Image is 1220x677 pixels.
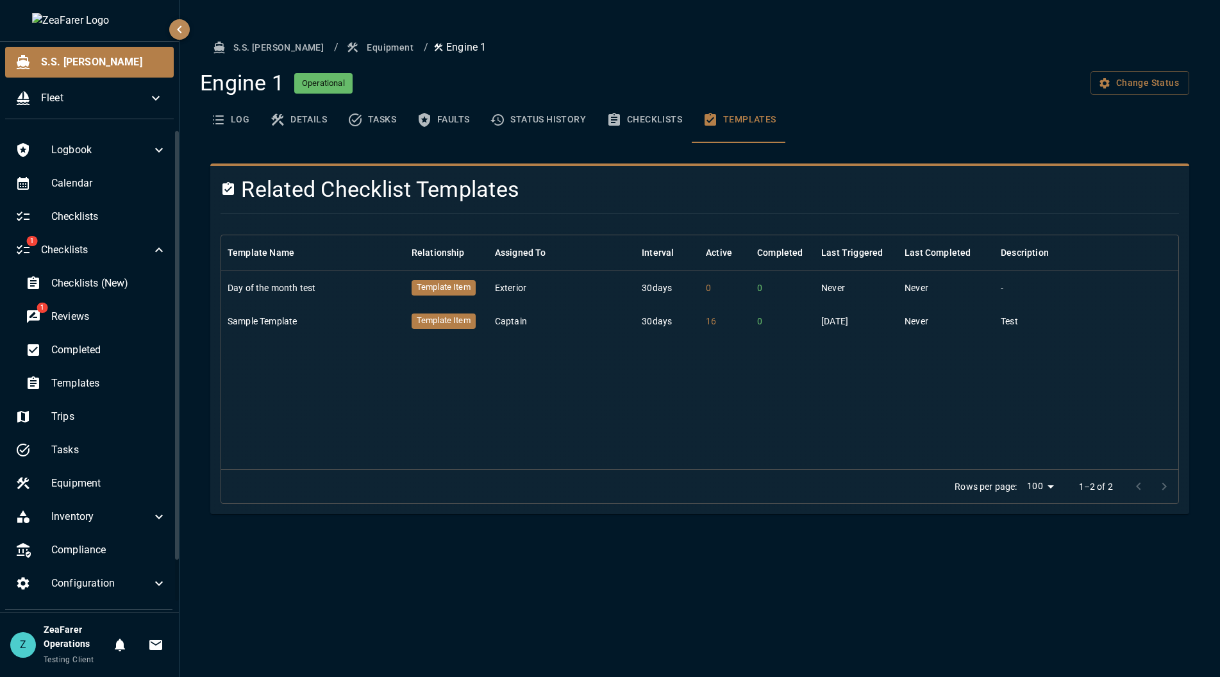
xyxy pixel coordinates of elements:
[200,97,260,143] button: Log
[757,315,762,328] p: 0
[1001,235,1049,271] div: Description
[15,368,177,399] div: Templates
[905,315,928,328] p: Never
[751,235,815,271] div: Completed
[5,201,177,232] div: Checklists
[15,268,177,299] div: Checklists (New)
[44,655,94,664] span: Testing Client
[107,632,133,658] button: Notifications
[757,235,803,271] div: Completed
[495,315,527,328] div: Captain
[228,315,297,328] div: Sample Template
[5,135,177,165] div: Logbook
[642,281,672,294] p: 30 days
[221,235,405,271] div: Template Name
[41,54,163,70] span: S.S. [PERSON_NAME]
[51,409,167,424] span: Trips
[5,535,177,565] div: Compliance
[821,235,883,271] div: Last Triggered
[344,36,419,60] button: Equipment
[5,83,174,113] div: Fleet
[706,315,716,328] p: 16
[1090,71,1189,95] button: Change equipment status
[143,632,169,658] button: Invitations
[334,40,338,55] li: /
[51,542,167,558] span: Compliance
[51,276,167,291] span: Checklists (New)
[51,509,151,524] span: Inventory
[706,235,732,271] div: Active
[757,281,762,294] p: 0
[495,281,526,294] div: Exterior
[596,97,692,143] button: Checklists
[41,242,151,258] span: Checklists
[706,281,711,294] p: 0
[51,309,167,324] span: Reviews
[51,342,167,358] span: Completed
[5,468,177,499] div: Equipment
[221,176,1017,203] h4: Related Checklist Templates
[821,315,848,328] p: [DATE]
[1022,477,1058,496] div: 100
[1001,315,1018,328] p: Test
[5,501,177,532] div: Inventory
[955,480,1017,493] p: Rows per page:
[405,235,489,271] div: Relationship
[5,47,174,78] div: S.S. [PERSON_NAME]
[200,97,1189,143] div: basic tabs example
[905,281,928,294] p: Never
[228,235,294,271] div: Template Name
[815,235,898,271] div: Last Triggered
[5,235,177,265] div: 1Checklists
[642,235,674,271] div: Interval
[1079,480,1113,493] p: 1–2 of 2
[51,376,167,391] span: Templates
[51,176,167,191] span: Calendar
[51,576,151,591] span: Configuration
[5,435,177,465] div: Tasks
[5,568,177,599] div: Configuration
[424,40,428,55] li: /
[406,97,480,143] button: Faults
[699,235,751,271] div: Active
[32,13,147,28] img: ZeaFarer Logo
[5,168,177,199] div: Calendar
[228,281,315,294] div: Day of the month test
[412,315,476,327] span: Template Item
[433,40,486,55] p: Engine 1
[51,142,151,158] span: Logbook
[692,97,787,143] button: Templates
[51,442,167,458] span: Tasks
[642,315,672,328] p: 30 days
[898,235,994,271] div: Last Completed
[412,235,465,271] div: Relationship
[260,97,337,143] button: Details
[5,401,177,432] div: Trips
[51,209,167,224] span: Checklists
[489,235,635,271] div: Assigned To
[51,476,167,491] span: Equipment
[44,623,107,651] h6: ZeaFarer Operations
[905,235,971,271] div: Last Completed
[37,303,47,313] span: 1
[15,301,177,332] div: 1Reviews
[10,632,36,658] div: Z
[994,235,1178,271] div: Description
[41,90,148,106] span: Fleet
[635,235,699,271] div: Interval
[1001,281,1003,294] p: -
[200,70,284,97] h4: Engine 1
[412,281,476,294] span: Template Item
[495,235,546,271] div: Assigned To
[15,335,177,365] div: Completed
[26,236,37,246] span: 1
[294,77,353,90] span: Operational
[337,97,406,143] button: Tasks
[210,36,329,60] button: S.S. [PERSON_NAME]
[821,281,845,294] p: Never
[480,97,596,143] button: Status History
